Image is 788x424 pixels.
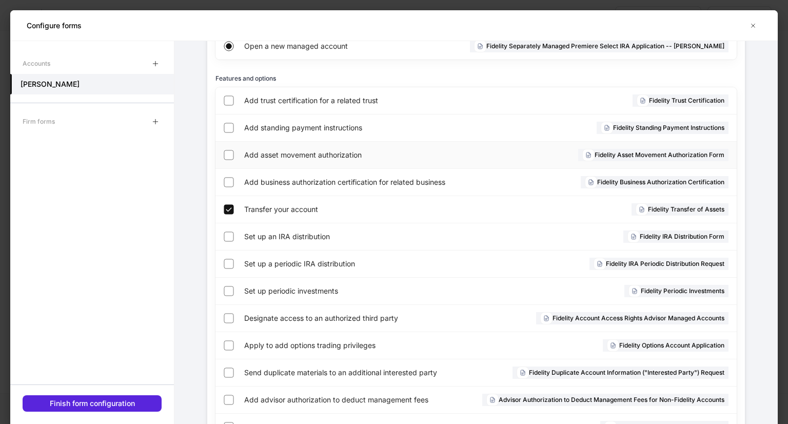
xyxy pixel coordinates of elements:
h6: Fidelity Options Account Application [619,340,724,350]
span: Send duplicate materials to an additional interested party [244,368,467,378]
span: Open a new managed account [244,41,401,51]
span: Transfer your account [244,204,467,215]
span: Add asset movement authorization [244,150,462,160]
span: Apply to add options trading privileges [244,340,481,351]
h6: Fidelity IRA Distribution Form [640,232,724,241]
h6: Fidelity Account Access Rights Advisor Managed Accounts [553,313,724,323]
a: [PERSON_NAME] [10,74,174,94]
h6: Fidelity Transfer of Assets [648,204,724,214]
div: Accounts [23,54,50,72]
h6: Fidelity Duplicate Account Information ("Interested Party") Request [529,368,724,377]
h6: Features and options [215,73,276,83]
span: Add standing payment instructions [244,123,471,133]
h5: Configure forms [27,21,82,31]
span: Set up periodic investments [244,286,473,296]
h6: Fidelity Trust Certification [649,95,724,105]
h5: [PERSON_NAME] [21,79,80,89]
h6: Fidelity Business Authorization Certification [597,177,724,187]
h6: Fidelity Asset Movement Authorization Form [595,150,724,160]
h6: Fidelity Standing Payment Instructions [613,123,724,132]
h6: Fidelity Periodic Investments [641,286,724,296]
div: Firm forms [23,112,55,130]
span: Designate access to an authorized third party [244,313,459,323]
h6: Advisor Authorization to Deduct Management Fees for Non-Fidelity Accounts [499,395,724,404]
span: Set up a periodic IRA distribution [244,259,464,269]
span: Set up an IRA distribution [244,232,468,242]
span: Add advisor authorization to deduct management fees [244,395,447,405]
span: Add trust certification for a related trust [244,95,497,106]
div: Fidelity Separately Managed Premiere Select IRA Application -- [PERSON_NAME] [470,40,728,52]
div: Finish form configuration [50,398,135,409]
button: Finish form configuration [23,395,162,412]
h6: Fidelity IRA Periodic Distribution Request [606,259,724,268]
span: Add business authorization certification for related business [244,177,505,187]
